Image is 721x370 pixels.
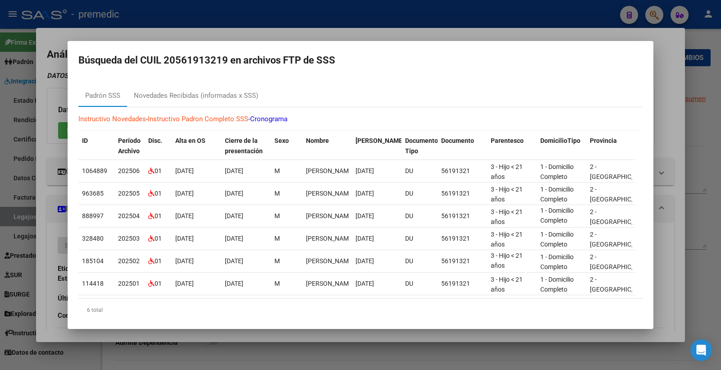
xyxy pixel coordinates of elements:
[85,91,120,101] div: Padrón SSS
[82,257,104,265] span: 185104
[274,167,280,174] span: M
[225,257,243,265] span: [DATE]
[491,231,523,248] span: 3 - Hijo < 21 años
[175,137,205,144] span: Alta en OS
[306,190,354,197] span: BALMACEDA GALLARDO JOAQUIN
[82,167,107,174] span: 1064889
[356,167,374,174] span: [DATE]
[441,137,474,144] span: Documento
[274,257,280,265] span: M
[118,190,140,197] span: 202505
[175,190,194,197] span: [DATE]
[148,166,168,176] div: 01
[274,280,280,287] span: M
[82,190,104,197] span: 963685
[134,91,258,101] div: Novedades Recibidas (informadas x SSS)
[540,137,580,144] span: DomicilioTipo
[356,212,374,219] span: [DATE]
[225,212,243,219] span: [DATE]
[537,131,586,161] datatable-header-cell: DomicilioTipo
[405,233,434,244] div: DU
[356,137,406,144] span: [PERSON_NAME].
[405,137,438,155] span: Documento Tipo
[491,252,523,270] span: 3 - Hijo < 21 años
[148,233,168,244] div: 01
[405,166,434,176] div: DU
[148,137,162,144] span: Disc.
[441,233,484,244] div: 56191321
[590,163,651,181] span: 2 - [GEOGRAPHIC_DATA]
[402,131,438,161] datatable-header-cell: Documento Tipo
[590,208,651,226] span: 2 - [GEOGRAPHIC_DATA]
[690,339,712,361] div: Open Intercom Messenger
[225,235,243,242] span: [DATE]
[540,276,574,293] span: 1 - Domicilio Completo
[302,131,352,161] datatable-header-cell: Nombre
[82,280,104,287] span: 114418
[118,235,140,242] span: 202503
[441,256,484,266] div: 56191321
[356,235,374,242] span: [DATE]
[405,256,434,266] div: DU
[78,299,643,321] div: 6 total
[271,131,302,161] datatable-header-cell: Sexo
[148,279,168,289] div: 01
[491,163,523,181] span: 3 - Hijo < 21 años
[118,280,140,287] span: 202501
[352,131,402,161] datatable-header-cell: Fecha Nac.
[225,190,243,197] span: [DATE]
[491,186,523,203] span: 3 - Hijo < 21 años
[441,211,484,221] div: 56191321
[590,276,651,293] span: 2 - [GEOGRAPHIC_DATA]
[225,280,243,287] span: [DATE]
[118,212,140,219] span: 202504
[306,235,354,242] span: BALMACEDA GALLARDO JOAQUIN
[306,280,354,287] span: BALMACEDA GALLARDO JOAQUIN
[82,212,104,219] span: 888997
[356,280,374,287] span: [DATE]
[82,235,104,242] span: 328480
[172,131,221,161] datatable-header-cell: Alta en OS
[118,257,140,265] span: 202502
[221,131,271,161] datatable-header-cell: Cierre de la presentación
[306,167,354,174] span: BALMACEDA GALLARDO JOAQUIN
[175,167,194,174] span: [DATE]
[540,207,574,224] span: 1 - Domicilio Completo
[175,212,194,219] span: [DATE]
[148,256,168,266] div: 01
[274,190,280,197] span: M
[491,137,524,144] span: Parentesco
[306,137,329,144] span: Nombre
[590,137,617,144] span: Provincia
[274,212,280,219] span: M
[175,257,194,265] span: [DATE]
[78,115,146,123] a: Instructivo Novedades
[118,137,141,155] span: Período Archivo
[175,235,194,242] span: [DATE]
[274,235,280,242] span: M
[540,231,574,248] span: 1 - Domicilio Completo
[487,131,537,161] datatable-header-cell: Parentesco
[441,188,484,199] div: 56191321
[306,212,354,219] span: BALMACEDA GALLARDO JOAQUIN
[306,257,354,265] span: BALMACEDA GALLARDO JOAQUIN
[148,211,168,221] div: 01
[441,166,484,176] div: 56191321
[491,276,523,293] span: 3 - Hijo < 21 años
[148,188,168,199] div: 01
[405,211,434,221] div: DU
[82,137,88,144] span: ID
[590,253,651,271] span: 2 - [GEOGRAPHIC_DATA]
[405,188,434,199] div: DU
[356,190,374,197] span: [DATE]
[540,253,574,271] span: 1 - Domicilio Completo
[540,186,574,203] span: 1 - Domicilio Completo
[118,167,140,174] span: 202506
[175,280,194,287] span: [DATE]
[586,131,636,161] datatable-header-cell: Provincia
[225,137,263,155] span: Cierre de la presentación
[441,279,484,289] div: 56191321
[78,131,114,161] datatable-header-cell: ID
[405,279,434,289] div: DU
[145,131,172,161] datatable-header-cell: Disc.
